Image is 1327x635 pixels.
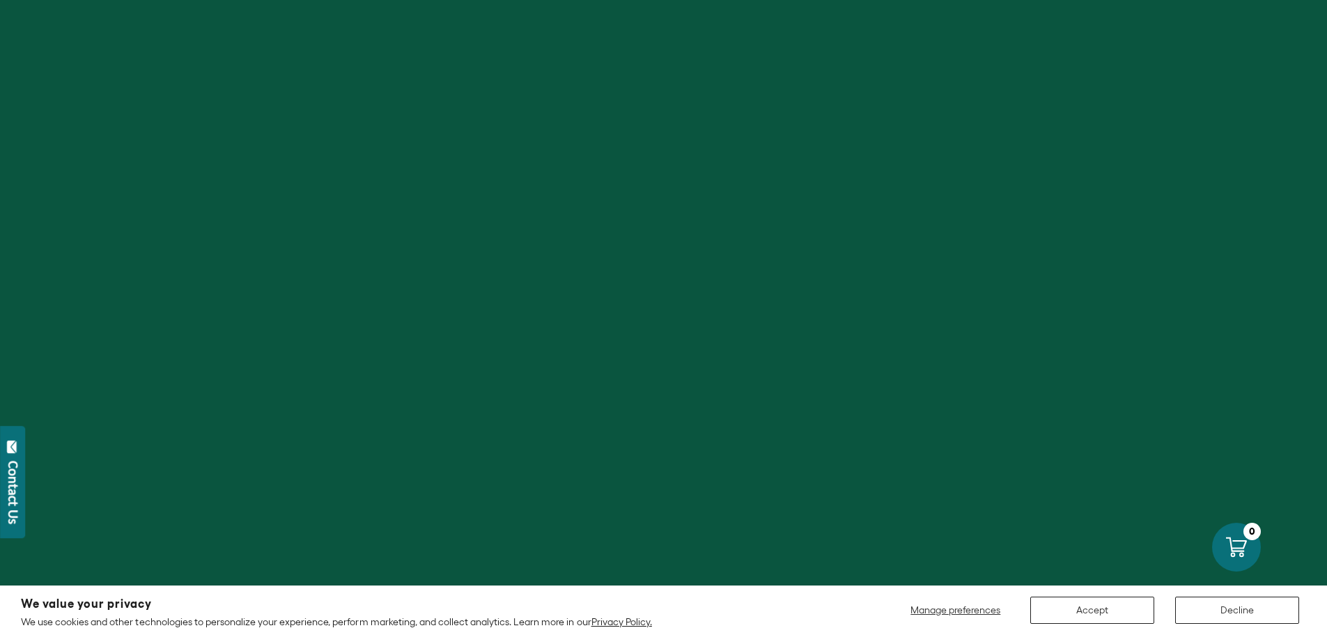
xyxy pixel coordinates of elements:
[910,604,1000,615] span: Manage preferences
[1175,597,1299,624] button: Decline
[902,597,1009,624] button: Manage preferences
[21,598,652,610] h2: We value your privacy
[591,616,652,627] a: Privacy Policy.
[6,461,20,524] div: Contact Us
[21,615,652,628] p: We use cookies and other technologies to personalize your experience, perform marketing, and coll...
[1243,523,1261,540] div: 0
[1030,597,1154,624] button: Accept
